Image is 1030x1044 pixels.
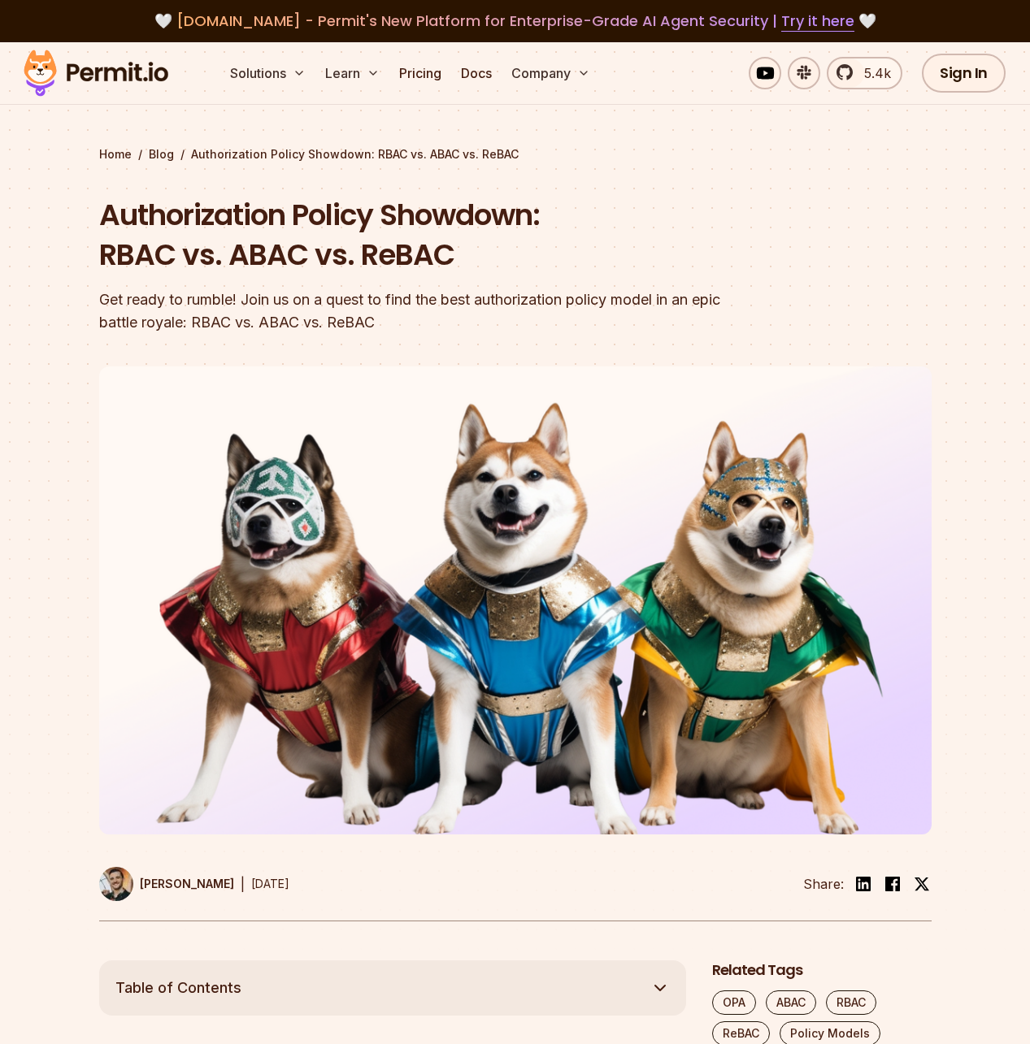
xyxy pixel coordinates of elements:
[99,146,932,162] div: / /
[712,960,932,981] h2: Related Tags
[16,45,176,101] img: Permit logo
[781,11,854,32] a: Try it here
[140,876,234,892] p: [PERSON_NAME]
[149,146,174,162] a: Blog
[99,867,234,901] a: [PERSON_NAME]
[99,195,724,275] h1: Authorization Policy Showdown: RBAC vs. ABAC vs. ReBAC
[99,366,932,834] img: Authorization Policy Showdown: RBAC vs. ABAC vs. ReBAC
[454,57,498,89] a: Docs
[99,146,132,162] a: Home
[914,876,930,892] img: twitter
[854,874,873,894] img: linkedin
[99,960,686,1016] button: Table of Contents
[99,867,133,901] img: Daniel Bass
[826,990,876,1015] a: RBAC
[803,874,844,894] li: Share:
[712,990,756,1015] a: OPA
[241,874,245,894] div: |
[883,874,902,894] img: facebook
[99,288,724,334] div: Get ready to rumble! Join us on a quest to find the best authorization policy model in an epic ba...
[39,10,991,32] div: 🤍 🤍
[766,990,816,1015] a: ABAC
[922,54,1006,93] a: Sign In
[827,57,902,89] a: 5.4k
[854,63,891,83] span: 5.4k
[224,57,312,89] button: Solutions
[505,57,597,89] button: Company
[176,11,854,31] span: [DOMAIN_NAME] - Permit's New Platform for Enterprise-Grade AI Agent Security |
[393,57,448,89] a: Pricing
[251,877,289,890] time: [DATE]
[319,57,386,89] button: Learn
[115,977,241,999] span: Table of Contents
